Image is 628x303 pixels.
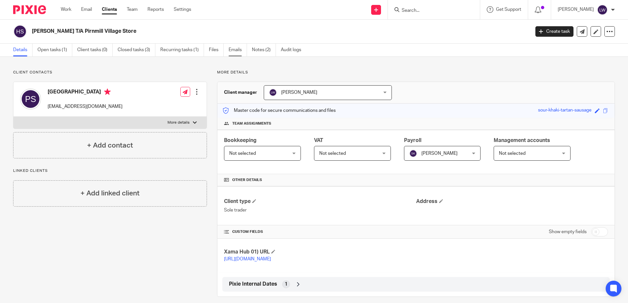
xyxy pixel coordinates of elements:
[549,229,587,235] label: Show empty fields
[13,168,207,173] p: Linked clients
[77,44,113,56] a: Client tasks (0)
[174,6,191,13] a: Settings
[558,6,594,13] p: [PERSON_NAME]
[232,177,262,183] span: Other details
[224,249,416,255] h4: Xama Hub 01) URL
[224,207,416,213] p: Sole trader
[538,107,592,114] div: sour-khaki-tartan-sausage
[13,70,207,75] p: Client contacts
[37,44,72,56] a: Open tasks (1)
[118,44,155,56] a: Closed tasks (3)
[224,198,416,205] h4: Client type
[224,138,257,143] span: Bookkeeping
[285,281,287,288] span: 1
[314,138,323,143] span: VAT
[401,8,460,14] input: Search
[319,151,346,156] span: Not selected
[416,198,608,205] h4: Address
[224,257,271,261] a: [URL][DOMAIN_NAME]
[104,89,111,95] i: Primary
[229,281,277,288] span: Pixie Internal Dates
[222,107,336,114] p: Master code for secure communications and files
[224,89,257,96] h3: Client manager
[48,103,123,110] p: [EMAIL_ADDRESS][DOMAIN_NAME]
[494,138,550,143] span: Management accounts
[421,151,458,156] span: [PERSON_NAME]
[499,151,526,156] span: Not selected
[269,89,277,96] img: svg%3E
[404,138,421,143] span: Payroll
[81,6,92,13] a: Email
[61,6,71,13] a: Work
[80,188,140,198] h4: + Add linked client
[252,44,276,56] a: Notes (2)
[281,90,317,95] span: [PERSON_NAME]
[127,6,138,13] a: Team
[409,150,417,157] img: svg%3E
[217,70,615,75] p: More details
[102,6,117,13] a: Clients
[229,151,256,156] span: Not selected
[535,26,573,37] a: Create task
[13,5,46,14] img: Pixie
[496,7,521,12] span: Get Support
[13,25,27,38] img: svg%3E
[597,5,608,15] img: svg%3E
[87,140,133,151] h4: + Add contact
[209,44,224,56] a: Files
[160,44,204,56] a: Recurring tasks (1)
[232,121,271,126] span: Team assignments
[168,120,190,125] p: More details
[229,44,247,56] a: Emails
[224,229,416,234] h4: CUSTOM FIELDS
[20,89,41,110] img: svg%3E
[147,6,164,13] a: Reports
[281,44,306,56] a: Audit logs
[48,89,123,97] h4: [GEOGRAPHIC_DATA]
[32,28,427,35] h2: [PERSON_NAME] T/A Pirnmill Village Store
[13,44,33,56] a: Details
